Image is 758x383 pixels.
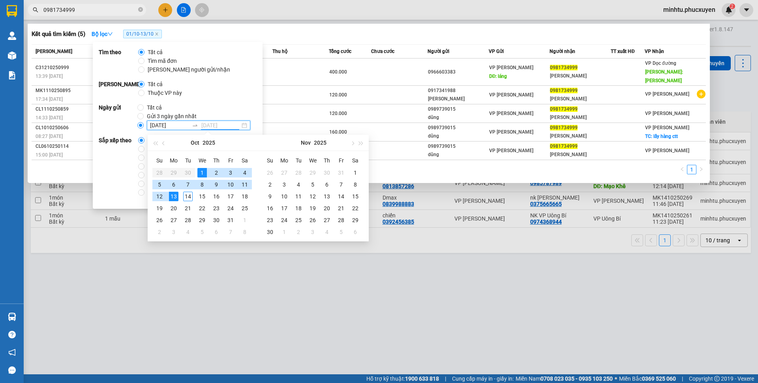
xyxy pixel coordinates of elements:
[489,74,507,79] span: DĐ: láng
[550,106,578,112] span: 0981734999
[197,192,207,201] div: 15
[144,65,233,74] span: [PERSON_NAME] người gửi/nhận
[43,6,137,14] input: Tìm tên, số ĐT hoặc mã đơn
[351,168,360,177] div: 1
[226,192,235,201] div: 17
[155,227,164,237] div: 2
[85,28,119,40] button: Bộ lọcdown
[677,165,687,174] button: left
[645,148,689,153] span: VP [PERSON_NAME]
[240,227,250,237] div: 8
[322,168,332,177] div: 30
[334,179,348,191] td: 2025-11-07
[181,226,195,238] td: 2025-11-04
[696,165,706,174] button: right
[195,226,209,238] td: 2025-11-05
[550,125,578,130] span: 0981734999
[183,192,193,201] div: 14
[265,215,275,225] div: 23
[169,215,178,225] div: 27
[240,168,250,177] div: 4
[306,154,320,167] th: We
[9,53,78,74] span: Gửi hàng Hạ Long: Hotline:
[489,92,533,98] span: VP [PERSON_NAME]
[238,226,252,238] td: 2025-11-08
[226,168,235,177] div: 3
[277,167,291,179] td: 2025-10-27
[226,227,235,237] div: 7
[212,204,221,213] div: 23
[36,96,63,102] span: 17:34 [DATE]
[308,215,317,225] div: 26
[550,88,578,93] span: 0981734999
[280,227,289,237] div: 1
[144,89,185,97] span: Thuộc VP này
[314,135,326,151] button: 2025
[155,32,159,36] span: close
[306,226,320,238] td: 2025-12-03
[195,202,209,214] td: 2025-10-22
[144,153,209,162] span: Ngày lên hàng gần nhất
[192,122,198,128] span: to
[181,179,195,191] td: 2025-10-07
[336,168,346,177] div: 31
[201,121,240,130] input: Ngày kết thúc
[144,80,166,89] span: Tất cả
[348,202,362,214] td: 2025-11-22
[192,122,198,128] span: swap-right
[645,60,676,66] span: VP Dọc đường
[645,125,689,130] span: VP [PERSON_NAME]
[265,168,275,177] div: 26
[183,204,193,213] div: 21
[687,165,696,174] a: 1
[8,51,16,60] img: warehouse-icon
[195,167,209,179] td: 2025-10-01
[291,167,306,179] td: 2025-10-28
[209,154,223,167] th: Th
[240,215,250,225] div: 1
[550,72,610,80] div: [PERSON_NAME]
[144,48,166,57] span: Tất cả
[280,180,289,189] div: 3
[167,191,181,202] td: 2025-10-13
[36,115,63,121] span: 14:33 [DATE]
[169,227,178,237] div: 3
[329,69,347,75] span: 400.000
[428,68,488,76] div: 0966603383
[348,179,362,191] td: 2025-11-08
[336,180,346,189] div: 7
[371,49,394,54] span: Chưa cước
[197,227,207,237] div: 5
[336,227,346,237] div: 5
[144,103,165,112] span: Tất cả
[144,162,212,171] span: Ngày nhập kho gần nhất
[329,129,347,135] span: 160.000
[212,180,221,189] div: 9
[144,188,213,197] span: Tiền chưa cước giảm dần
[144,57,180,65] span: Tìm mã đơn
[99,80,138,97] strong: [PERSON_NAME]
[306,167,320,179] td: 2025-10-29
[209,202,223,214] td: 2025-10-23
[8,349,16,356] span: notification
[699,167,704,172] span: right
[263,179,277,191] td: 2025-11-02
[263,226,277,238] td: 2025-11-30
[181,154,195,167] th: Tu
[155,215,164,225] div: 26
[155,204,164,213] div: 19
[36,49,72,54] span: [PERSON_NAME]
[428,124,488,132] div: 0989739015
[677,165,687,174] li: Previous Page
[428,49,449,54] span: Người gửi
[277,154,291,167] th: Mo
[334,202,348,214] td: 2025-11-21
[238,191,252,202] td: 2025-10-18
[144,145,208,153] span: Ngày tạo đơn gần nhất
[428,142,488,151] div: 0989739015
[306,191,320,202] td: 2025-11-12
[263,154,277,167] th: Su
[183,180,193,189] div: 7
[92,31,113,37] strong: Bộ lọc
[428,151,488,159] div: dũng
